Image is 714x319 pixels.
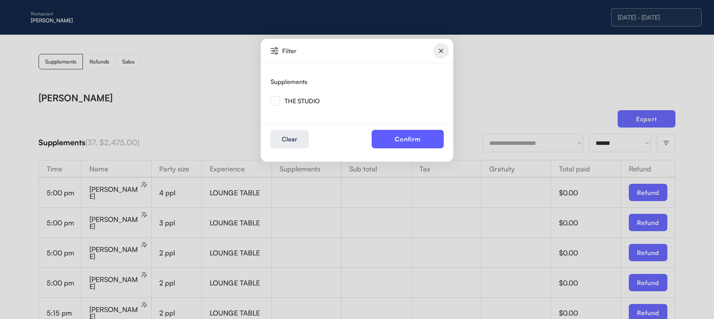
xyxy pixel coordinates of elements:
[271,79,307,85] div: Supplements
[270,130,309,148] button: Clear
[434,44,448,58] img: Group%2010124643.svg
[282,48,340,54] div: Filter
[285,98,320,104] div: THE STUDIO
[271,47,278,55] img: Vector%20%2835%29.svg
[271,96,280,106] img: Rectangle%20315.svg
[372,130,444,148] button: Confirm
